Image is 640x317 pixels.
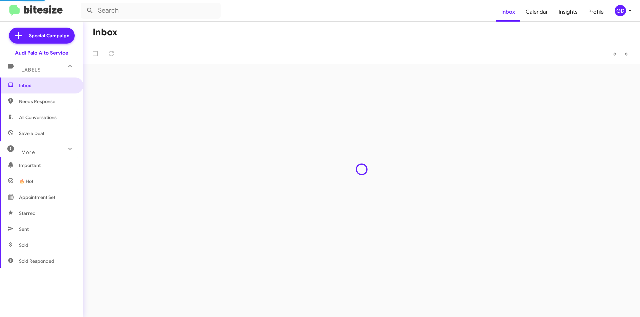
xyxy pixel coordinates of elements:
[19,130,44,137] span: Save a Deal
[19,98,76,105] span: Needs Response
[609,5,633,16] button: GD
[624,50,628,58] span: »
[583,2,609,22] a: Profile
[615,5,626,16] div: GD
[496,2,520,22] a: Inbox
[21,149,35,155] span: More
[19,178,33,185] span: 🔥 Hot
[21,67,41,73] span: Labels
[19,194,55,201] span: Appointment Set
[29,32,69,39] span: Special Campaign
[19,162,76,169] span: Important
[19,82,76,89] span: Inbox
[520,2,553,22] a: Calendar
[15,50,68,56] div: Audi Palo Alto Service
[93,27,117,38] h1: Inbox
[19,210,36,217] span: Starred
[9,28,75,44] a: Special Campaign
[609,47,632,61] nav: Page navigation example
[81,3,221,19] input: Search
[19,242,28,248] span: Sold
[19,258,54,264] span: Sold Responded
[620,47,632,61] button: Next
[609,47,621,61] button: Previous
[19,114,57,121] span: All Conversations
[19,226,29,233] span: Sent
[613,50,617,58] span: «
[553,2,583,22] a: Insights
